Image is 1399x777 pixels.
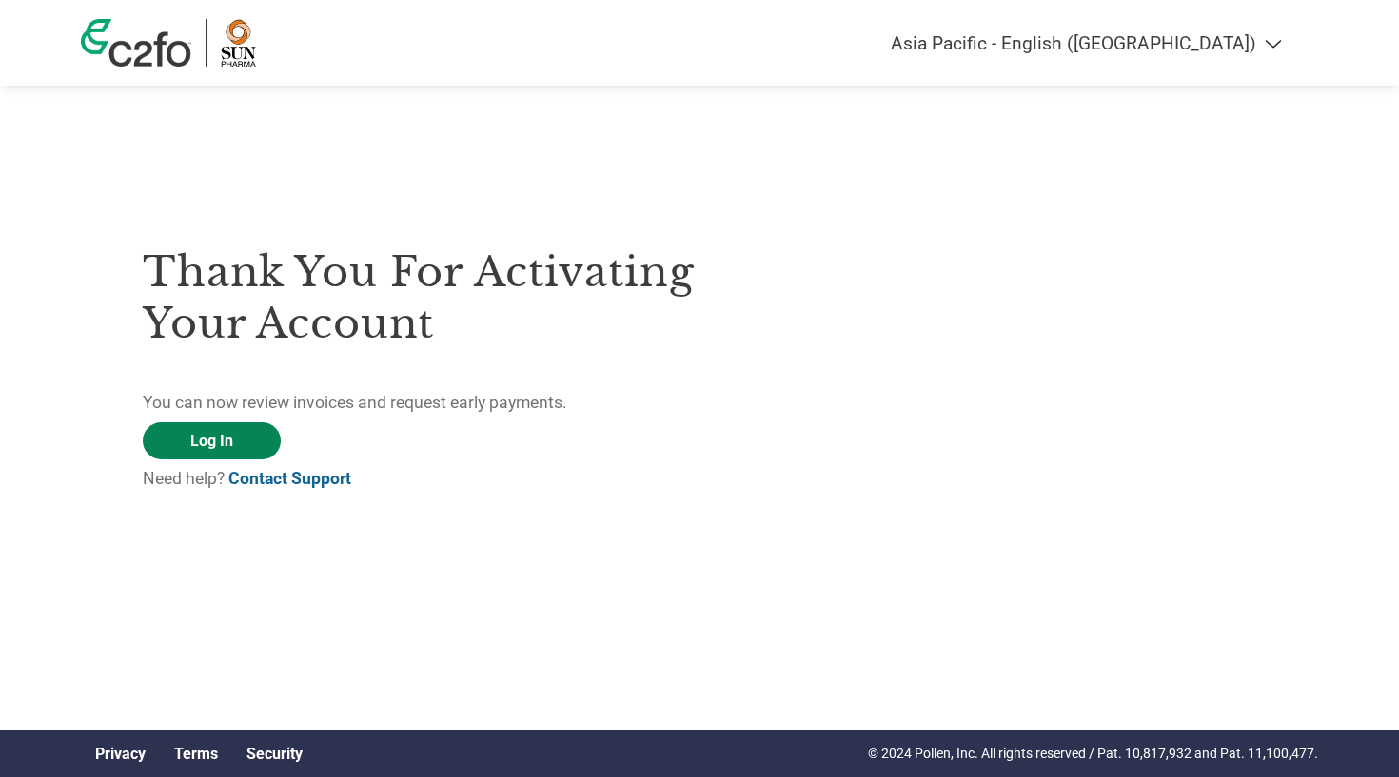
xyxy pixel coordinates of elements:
img: c2fo logo [81,19,191,67]
h3: Thank you for activating your account [143,246,699,349]
a: Terms [174,745,218,763]
p: © 2024 Pollen, Inc. All rights reserved / Pat. 10,817,932 and Pat. 11,100,477. [868,744,1318,764]
p: Need help? [143,466,699,491]
a: Log In [143,422,281,459]
a: Privacy [95,745,146,763]
p: You can now review invoices and request early payments. [143,390,699,415]
img: Sun Pharma [221,19,256,67]
a: Security [246,745,303,763]
a: Contact Support [228,469,351,488]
